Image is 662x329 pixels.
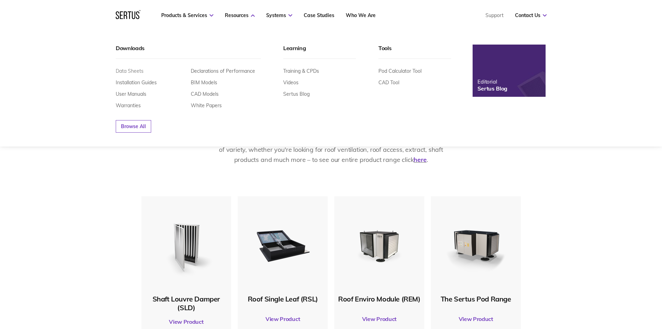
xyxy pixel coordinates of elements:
[161,12,213,18] a: Products & Services
[218,135,444,165] p: Below are a few of our showcased products, our best sellers! We have plenty of variety, whether y...
[477,85,507,92] div: Sertus Blog
[266,12,292,18] a: Systems
[191,68,255,74] a: Declarations of Performance
[537,248,662,329] iframe: Chat Widget
[338,295,421,303] div: Roof Enviro Module (REM)
[283,91,310,97] a: Sertus Blog
[116,79,157,86] a: Installation Guides
[515,12,547,18] a: Contact Us
[241,309,324,329] a: View Product
[225,12,255,18] a: Resources
[191,91,219,97] a: CAD Models
[116,102,141,109] a: Warranties
[241,295,324,303] div: Roof Single Leaf (RSL)
[414,156,426,164] a: here
[378,79,399,86] a: CAD Tool
[473,45,546,97] a: EditorialSertus Blog
[477,78,507,85] div: Editorial
[116,45,261,59] div: Downloads
[145,295,228,312] div: Shaft Louvre Damper (SLD)
[378,68,422,74] a: Pod Calculator Tool
[434,295,517,303] div: The Sertus Pod Range
[346,12,376,18] a: Who We Are
[116,120,151,133] a: Browse All
[338,309,421,329] a: View Product
[378,45,451,59] div: Tools
[116,68,144,74] a: Data Sheets
[283,68,319,74] a: Training & CPDs
[485,12,504,18] a: Support
[191,102,222,109] a: White Papers
[116,91,146,97] a: User Manuals
[434,309,517,329] a: View Product
[283,45,356,59] div: Learning
[283,79,299,86] a: Videos
[191,79,217,86] a: BIM Models
[304,12,334,18] a: Case Studies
